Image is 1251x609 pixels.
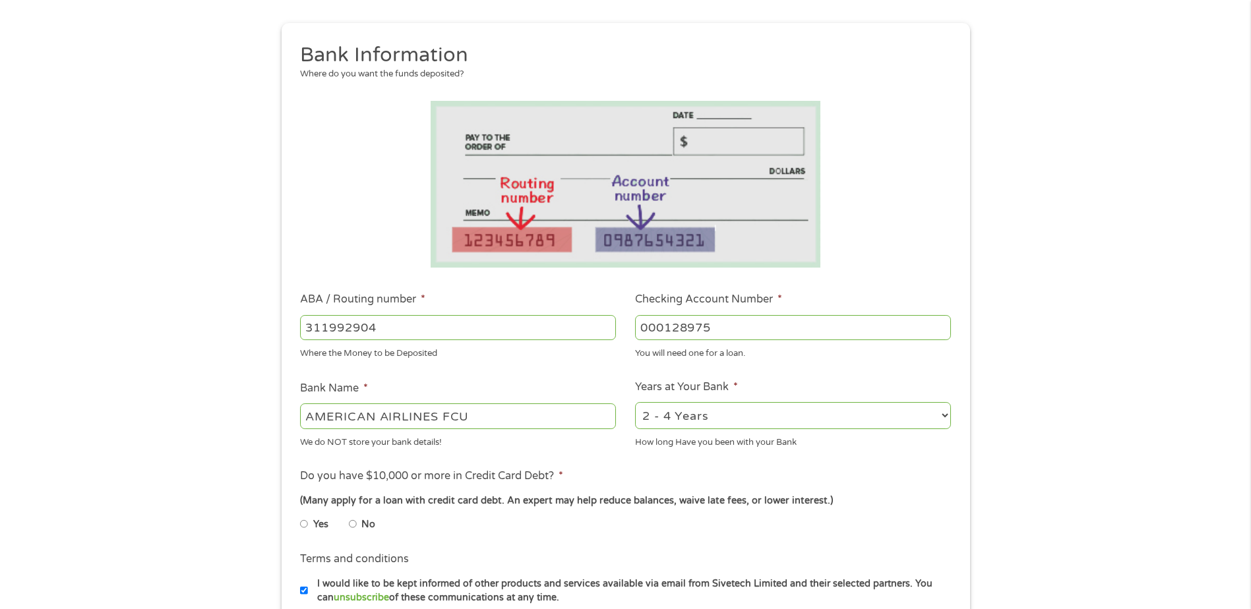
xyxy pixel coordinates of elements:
[300,42,941,69] h2: Bank Information
[300,293,425,306] label: ABA / Routing number
[635,293,782,306] label: Checking Account Number
[300,494,950,508] div: (Many apply for a loan with credit card debt. An expert may help reduce balances, waive late fees...
[334,592,389,603] a: unsubscribe
[300,431,616,449] div: We do NOT store your bank details!
[300,315,616,340] input: 263177916
[300,382,368,395] label: Bank Name
[635,380,738,394] label: Years at Your Bank
[300,343,616,361] div: Where the Money to be Deposited
[635,315,951,340] input: 345634636
[361,517,375,532] label: No
[300,552,409,566] label: Terms and conditions
[300,68,941,81] div: Where do you want the funds deposited?
[635,343,951,361] div: You will need one for a loan.
[300,469,563,483] label: Do you have $10,000 or more in Credit Card Debt?
[308,577,955,605] label: I would like to be kept informed of other products and services available via email from Sivetech...
[635,431,951,449] div: How long Have you been with your Bank
[431,101,821,268] img: Routing number location
[313,517,328,532] label: Yes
